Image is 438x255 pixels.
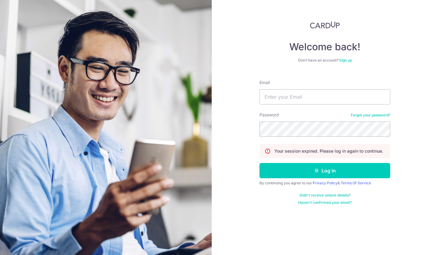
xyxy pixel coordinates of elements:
[300,193,350,198] a: Didn't receive unlock details?
[274,148,383,154] p: Your session expired. Please log in again to continue.
[351,113,390,118] a: Forgot your password?
[341,181,371,185] a: Terms Of Service
[259,112,279,118] label: Password
[298,200,352,205] a: Haven't confirmed your email?
[259,181,390,186] div: By continuing you agree to our &
[259,58,390,63] div: Don’t have an account?
[259,89,390,104] input: Enter your Email
[339,58,352,62] a: Sign up
[310,21,340,29] img: CardUp Logo
[259,80,270,86] label: Email
[259,41,390,53] h4: Welcome back!
[313,181,338,185] a: Privacy Policy
[259,163,390,178] button: Log in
